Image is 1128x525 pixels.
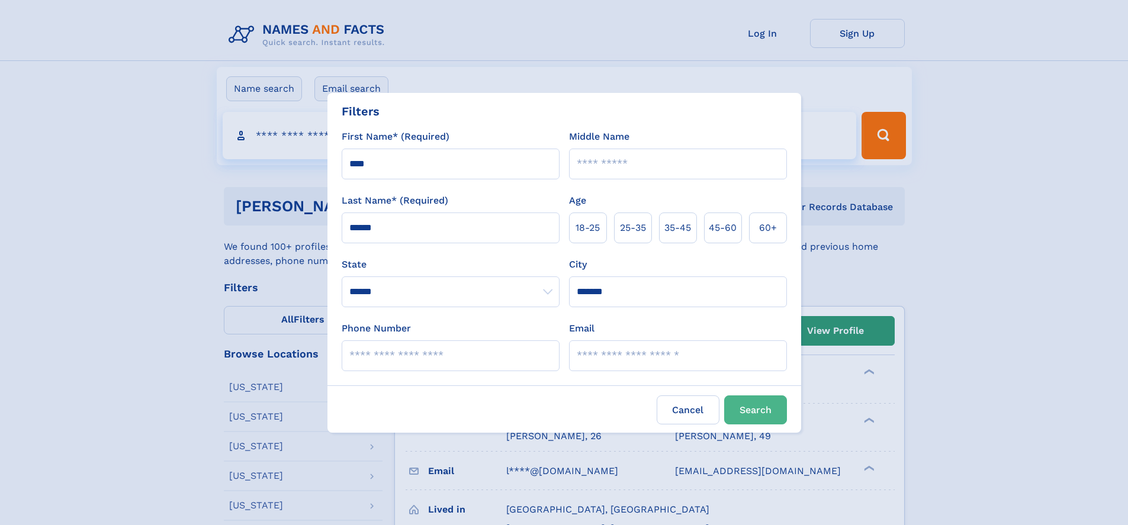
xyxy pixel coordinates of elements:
[569,130,629,144] label: Middle Name
[709,221,737,235] span: 45‑60
[342,321,411,336] label: Phone Number
[569,257,587,272] label: City
[569,321,594,336] label: Email
[342,102,380,120] div: Filters
[759,221,777,235] span: 60+
[342,257,560,272] label: State
[576,221,600,235] span: 18‑25
[342,194,448,208] label: Last Name* (Required)
[342,130,449,144] label: First Name* (Required)
[569,194,586,208] label: Age
[657,395,719,424] label: Cancel
[620,221,646,235] span: 25‑35
[724,395,787,424] button: Search
[664,221,691,235] span: 35‑45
